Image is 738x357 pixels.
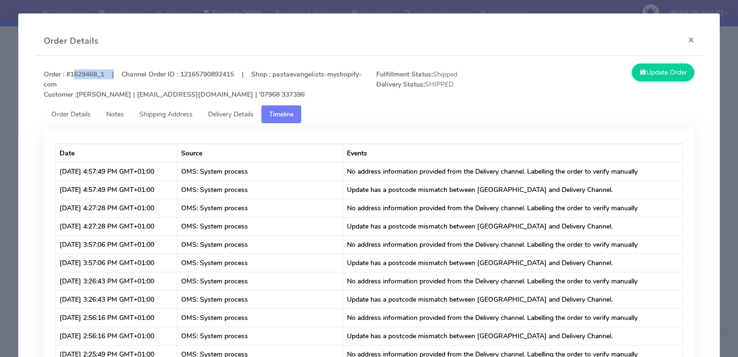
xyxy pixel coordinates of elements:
td: OMS: System process [177,217,343,235]
td: [DATE] 4:57:49 PM GMT+01:00 [56,180,178,199]
strong: Fulfillment Status: [376,70,433,79]
td: Update has a postcode mismatch between [GEOGRAPHIC_DATA] and Delivery Channel. [343,254,682,272]
td: OMS: System process [177,199,343,217]
td: [DATE] 3:26:43 PM GMT+01:00 [56,272,178,290]
td: OMS: System process [177,254,343,272]
ul: Tabs [44,105,694,123]
th: Source [177,144,343,162]
td: [DATE] 4:57:49 PM GMT+01:00 [56,162,178,180]
td: No address information provided from the Delivery channel. Labelling the order to verify manually [343,162,682,180]
td: OMS: System process [177,162,343,180]
td: Update has a postcode mismatch between [GEOGRAPHIC_DATA] and Delivery Channel. [343,180,682,199]
td: OMS: System process [177,308,343,327]
h4: Order Details [44,35,98,48]
td: [DATE] 4:27:28 PM GMT+01:00 [56,217,178,235]
td: [DATE] 4:27:28 PM GMT+01:00 [56,199,178,217]
td: Update has a postcode mismatch between [GEOGRAPHIC_DATA] and Delivery Channel. [343,327,682,345]
td: Update has a postcode mismatch between [GEOGRAPHIC_DATA] and Delivery Channel. [343,217,682,235]
span: Order Details [51,110,91,119]
td: [DATE] 3:57:06 PM GMT+01:00 [56,254,178,272]
td: OMS: System process [177,290,343,308]
td: No address information provided from the Delivery channel. Labelling the order to verify manually [343,272,682,290]
span: Notes [106,110,124,119]
td: No address information provided from the Delivery channel. Labelling the order to verify manually [343,308,682,327]
th: Date [56,144,178,162]
strong: Order : #1629468_1 | Channel Order ID : 12165790892415 | Shop : pastaevangelists-myshopify-com [P... [44,70,362,99]
td: No address information provided from the Delivery channel. Labelling the order to verify manually [343,235,682,254]
td: Update has a postcode mismatch between [GEOGRAPHIC_DATA] and Delivery Channel. [343,290,682,308]
td: [DATE] 2:56:16 PM GMT+01:00 [56,327,178,345]
td: [DATE] 3:26:43 PM GMT+01:00 [56,290,178,308]
button: Update Order [632,64,694,81]
span: Delivery Details [208,110,254,119]
td: [DATE] 3:57:06 PM GMT+01:00 [56,235,178,254]
span: Shipping Address [139,110,193,119]
button: Close [680,27,702,52]
th: Events [343,144,682,162]
td: OMS: System process [177,180,343,199]
span: Shipped SHIPPED [369,69,535,100]
td: OMS: System process [177,327,343,345]
td: OMS: System process [177,235,343,254]
td: [DATE] 2:56:16 PM GMT+01:00 [56,308,178,327]
strong: Delivery Status: [376,80,425,89]
td: OMS: System process [177,272,343,290]
span: Timeline [269,110,294,119]
td: No address information provided from the Delivery channel. Labelling the order to verify manually [343,199,682,217]
strong: Customer : [44,90,76,99]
